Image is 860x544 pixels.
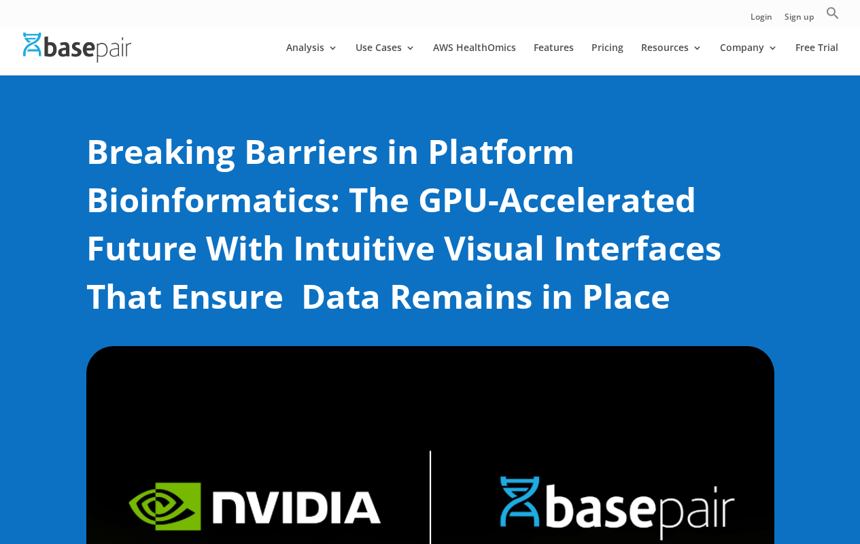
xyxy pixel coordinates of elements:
[795,43,838,75] a: Free Trial
[785,13,814,27] a: Sign up
[641,43,702,75] a: Resources
[356,43,415,75] a: Use Cases
[86,129,721,318] strong: Breaking Barriers in Platform Bioinformatics: The GPU-Accelerated Future With Intuitive Visual In...
[826,6,840,20] svg: Search
[433,43,516,75] a: AWS HealthOmics
[23,33,131,62] img: Basepair
[534,43,574,75] a: Features
[720,43,778,75] a: Company
[286,43,338,75] a: Analysis
[751,13,772,27] a: Login
[591,43,623,75] a: Pricing
[826,6,840,27] a: Search Icon Link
